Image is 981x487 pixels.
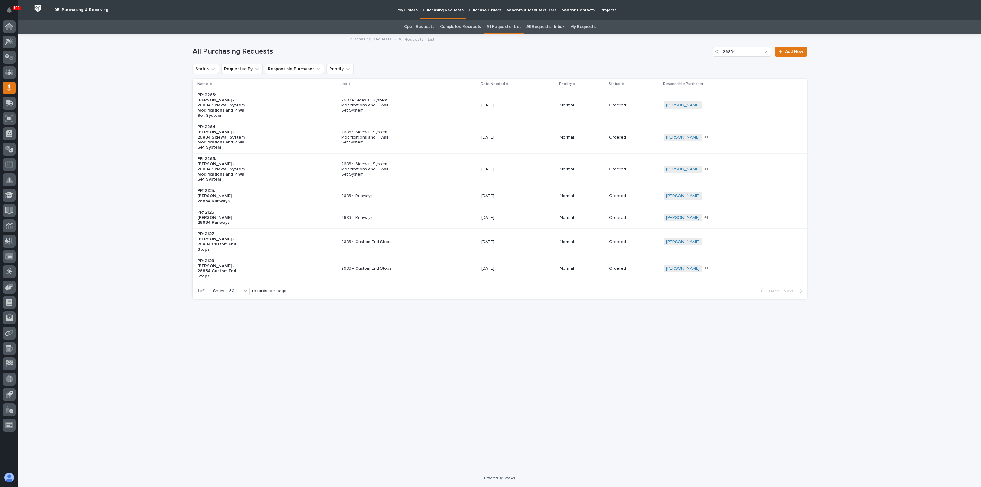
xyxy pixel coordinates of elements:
p: 26834 Runways [341,215,392,220]
p: 102 [13,6,20,10]
p: Normal [560,193,604,199]
span: + 1 [704,267,708,270]
p: Normal [560,167,604,172]
p: Date Needed [481,81,505,87]
p: PR12126: [PERSON_NAME] - 26834 Runways [197,210,249,225]
p: [DATE] [481,215,532,220]
a: All Requests - List [487,20,521,34]
p: Ordered [609,103,659,108]
span: + 1 [704,135,708,139]
tr: PR12125: [PERSON_NAME] - 26834 Runways26834 Runways[DATE]NormalOrdered[PERSON_NAME] [193,185,807,207]
p: [DATE] [481,167,532,172]
h1: All Purchasing Requests [193,47,711,56]
a: My Requests [570,20,596,34]
p: Job [341,81,347,87]
tr: PR12128: [PERSON_NAME] - 26834 Custom End Stops26834 Custom End Stops[DATE]NormalOrdered[PERSON_N... [193,255,807,282]
a: Add New [775,47,807,57]
input: Search [713,47,771,57]
p: 26834 Runways [341,193,392,199]
a: [PERSON_NAME] [666,135,700,140]
a: All Requests - Inbox [526,20,565,34]
a: [PERSON_NAME] [666,239,700,245]
tr: PR12126: [PERSON_NAME] - 26834 Runways26834 Runways[DATE]NormalOrdered[PERSON_NAME] +1 [193,207,807,229]
p: Show [213,288,224,294]
p: Normal [560,239,604,245]
p: 26834 Custom End Stops [341,239,392,245]
p: Ordered [609,239,659,245]
p: Responsible Purchaser [663,81,703,87]
p: PR12127: [PERSON_NAME] - 26834 Custom End Stops [197,231,249,252]
p: 26834 Sidewall System Modifications and P Wall Set System [341,130,392,145]
tr: PR12264: [PERSON_NAME] - 26834 Sidewall System Modifications and P Wall Set System26834 Sidewall ... [193,121,807,153]
button: Back [755,288,781,294]
p: Ordered [609,167,659,172]
p: All Requests - List [399,36,435,42]
p: Normal [560,215,604,220]
p: 26834 Sidewall System Modifications and P Wall Set System [341,162,392,177]
p: [DATE] [481,103,532,108]
p: [DATE] [481,239,532,245]
p: Ordered [609,215,659,220]
p: PR12263: [PERSON_NAME] - 26834 Sidewall System Modifications and P Wall Set System [197,93,249,118]
p: [DATE] [481,266,532,271]
p: [DATE] [481,193,532,199]
a: Completed Requests [440,20,481,34]
p: Status [609,81,620,87]
a: [PERSON_NAME] [666,103,700,108]
button: users-avatar [3,471,16,484]
p: Ordered [609,135,659,140]
p: Normal [560,103,604,108]
div: 30 [227,288,242,294]
img: Workspace Logo [32,3,44,14]
p: 26834 Custom End Stops [341,266,392,271]
p: PR12128: [PERSON_NAME] - 26834 Custom End Stops [197,258,249,279]
span: Add New [785,50,803,54]
button: Responsible Purchaser [265,64,324,74]
tr: PR12263: [PERSON_NAME] - 26834 Sidewall System Modifications and P Wall Set System26834 Sidewall ... [193,89,807,121]
p: Name [197,81,208,87]
p: records per page [252,288,287,294]
a: [PERSON_NAME] [666,266,700,271]
button: Notifications [3,4,16,17]
a: [PERSON_NAME] [666,193,700,199]
h2: 05. Purchasing & Receiving [54,7,108,13]
span: + 1 [704,216,708,219]
p: Ordered [609,193,659,199]
tr: PR12265: [PERSON_NAME] - 26834 Sidewall System Modifications and P Wall Set System26834 Sidewall ... [193,153,807,185]
span: Back [765,288,779,294]
a: [PERSON_NAME] [666,167,700,172]
button: Status [193,64,219,74]
button: Next [781,288,807,294]
p: [DATE] [481,135,532,140]
p: Normal [560,135,604,140]
p: PR12125: [PERSON_NAME] - 26834 Runways [197,188,249,204]
p: Normal [560,266,604,271]
p: Priority [559,81,572,87]
span: + 1 [704,167,708,171]
p: Ordered [609,266,659,271]
a: [PERSON_NAME] [666,215,700,220]
a: Powered By Stacker [484,476,515,480]
button: Priority [326,64,354,74]
p: 1 of 1 [193,283,211,299]
span: Next [784,288,797,294]
button: Requested By [221,64,263,74]
a: Open Requests [404,20,434,34]
p: 26834 Sidewall System Modifications and P Wall Set System [341,98,392,113]
a: Purchasing Requests [349,35,392,42]
p: PR12264: [PERSON_NAME] - 26834 Sidewall System Modifications and P Wall Set System [197,124,249,150]
p: PR12265: [PERSON_NAME] - 26834 Sidewall System Modifications and P Wall Set System [197,156,249,182]
div: Notifications102 [8,7,16,17]
tr: PR12127: [PERSON_NAME] - 26834 Custom End Stops26834 Custom End Stops[DATE]NormalOrdered[PERSON_N... [193,228,807,255]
